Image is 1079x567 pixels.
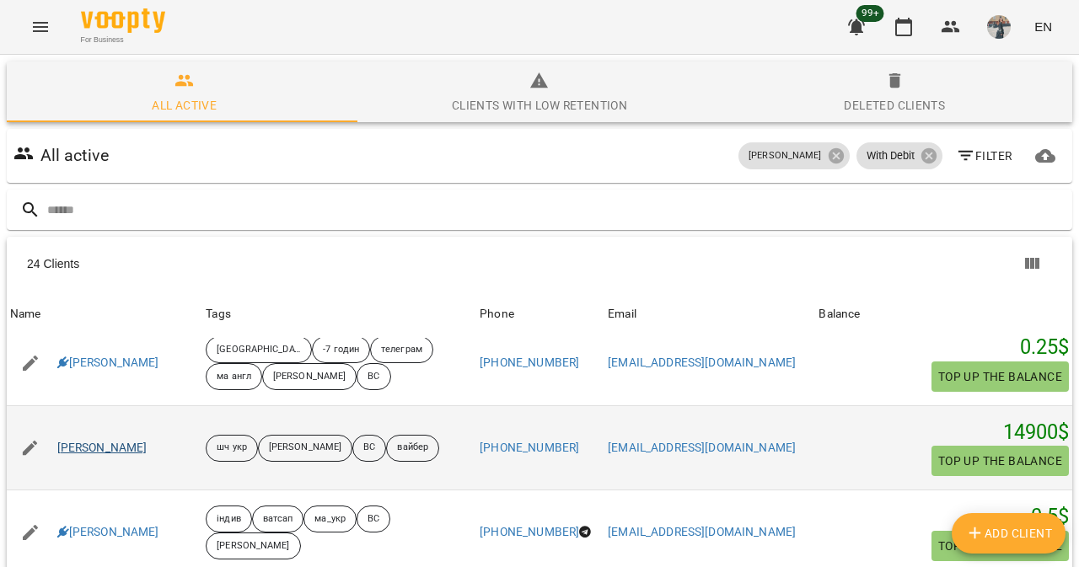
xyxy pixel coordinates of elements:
div: Tags [206,304,473,324]
span: Name [10,304,199,324]
div: ма_укр [303,505,357,532]
div: Table Toolbar [7,237,1072,291]
button: Top up the balance [931,531,1069,561]
h5: 0.5 $ [819,504,1069,530]
div: Phone [480,304,514,324]
div: Sort [480,304,514,324]
div: вайбер [386,435,439,462]
a: [PERSON_NAME] [57,440,148,457]
span: Top up the balance [938,451,1062,471]
span: With Debit [856,148,925,163]
h6: All active [40,142,109,168]
a: [EMAIL_ADDRESS][DOMAIN_NAME] [608,441,796,454]
div: ма англ [206,363,262,390]
div: [GEOGRAPHIC_DATA] [206,336,312,363]
div: [PERSON_NAME] [262,363,357,390]
div: індив [206,505,252,532]
div: -7 годин [312,336,370,363]
img: 1de154b3173ed78b8959c7a2fc753f2d.jpeg [987,15,1011,39]
p: телеграм [381,343,422,357]
p: [PERSON_NAME] [749,149,821,163]
div: 24 Clients [27,255,545,272]
p: вайбер [397,441,428,455]
p: [PERSON_NAME] [217,539,289,554]
a: [EMAIL_ADDRESS][DOMAIN_NAME] [608,356,796,369]
button: Filter [949,141,1019,171]
span: Balance [819,304,1069,324]
h5: 0.25 $ [819,334,1069,361]
a: [PERSON_NAME] [57,355,159,372]
div: All active [152,95,217,115]
div: [PERSON_NAME] [206,532,300,559]
span: Top up the balance [938,366,1062,387]
a: [PHONE_NUMBER] [480,356,579,369]
p: індив [217,512,241,527]
div: [PERSON_NAME] [258,435,352,462]
p: шч укр [217,441,247,455]
button: Menu [20,7,61,47]
p: ВС [368,512,379,527]
h5: 14900 $ [819,420,1069,446]
button: EN [1028,11,1059,42]
button: Show columns [1012,243,1052,284]
p: [PERSON_NAME] [269,441,341,455]
p: ма_укр [314,512,346,527]
div: Clients with low retention [452,95,627,115]
span: Add Client [965,523,1053,543]
button: Top up the balance [931,446,1069,476]
span: Email [608,304,812,324]
a: [PHONE_NUMBER] [480,441,579,454]
span: For Business [81,35,165,45]
span: 99+ [856,5,884,22]
a: [EMAIL_ADDRESS][DOMAIN_NAME] [608,525,796,538]
span: EN [1034,18,1052,35]
button: Add Client [952,513,1066,554]
div: Sort [608,304,636,324]
div: Balance [819,304,860,324]
span: Top up the balance [938,536,1062,556]
div: Name [10,304,41,324]
p: ВС [368,370,379,384]
a: [PHONE_NUMBER] [480,525,579,538]
div: ватсап [252,505,304,532]
div: Email [608,304,636,324]
div: шч укр [206,435,258,462]
div: Sort [819,304,860,324]
p: ВС [363,441,375,455]
img: Voopty Logo [81,8,165,33]
div: Sort [10,304,41,324]
div: [PERSON_NAME] [738,142,849,169]
p: -7 годин [323,343,359,357]
div: ВС [352,435,386,462]
p: ватсап [263,512,293,527]
p: [GEOGRAPHIC_DATA] [217,343,301,357]
span: Filter [956,146,1012,166]
div: телеграм [370,336,433,363]
span: Phone [480,304,601,324]
div: ВС [357,505,390,532]
div: With Debit [856,142,942,169]
div: Deleted clients [844,95,945,115]
p: [PERSON_NAME] [273,370,346,384]
button: Top up the balance [931,361,1069,392]
p: ма англ [217,370,251,384]
div: ВС [357,363,390,390]
a: [PERSON_NAME] [57,524,159,541]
